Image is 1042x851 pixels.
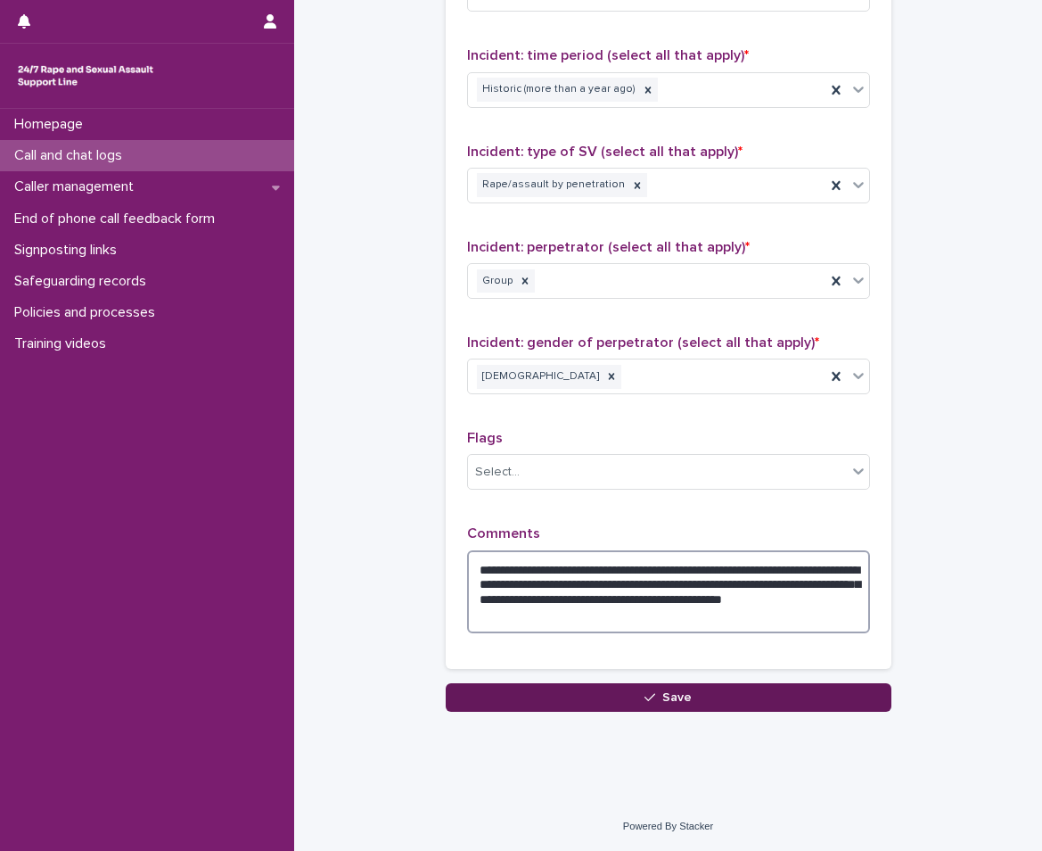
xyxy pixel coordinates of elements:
div: [DEMOGRAPHIC_DATA] [477,365,602,389]
span: Save [662,691,692,704]
p: Caller management [7,178,148,195]
a: Powered By Stacker [623,821,713,831]
p: Call and chat logs [7,147,136,164]
span: Comments [467,526,540,541]
p: Policies and processes [7,304,169,321]
div: Historic (more than a year ago) [477,78,638,102]
span: Incident: type of SV (select all that apply) [467,145,743,159]
span: Flags [467,431,503,445]
p: Signposting links [7,242,131,259]
div: Group [477,269,515,293]
p: Homepage [7,116,97,133]
img: rhQMoQhaT3yELyF149Cw [14,58,157,94]
span: Incident: gender of perpetrator (select all that apply) [467,335,819,350]
p: Safeguarding records [7,273,160,290]
span: Incident: perpetrator (select all that apply) [467,240,750,254]
button: Save [446,683,891,712]
div: Rape/assault by penetration [477,173,628,197]
p: Training videos [7,335,120,352]
p: End of phone call feedback form [7,211,229,227]
div: Select... [475,463,520,482]
span: Incident: time period (select all that apply) [467,48,749,62]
